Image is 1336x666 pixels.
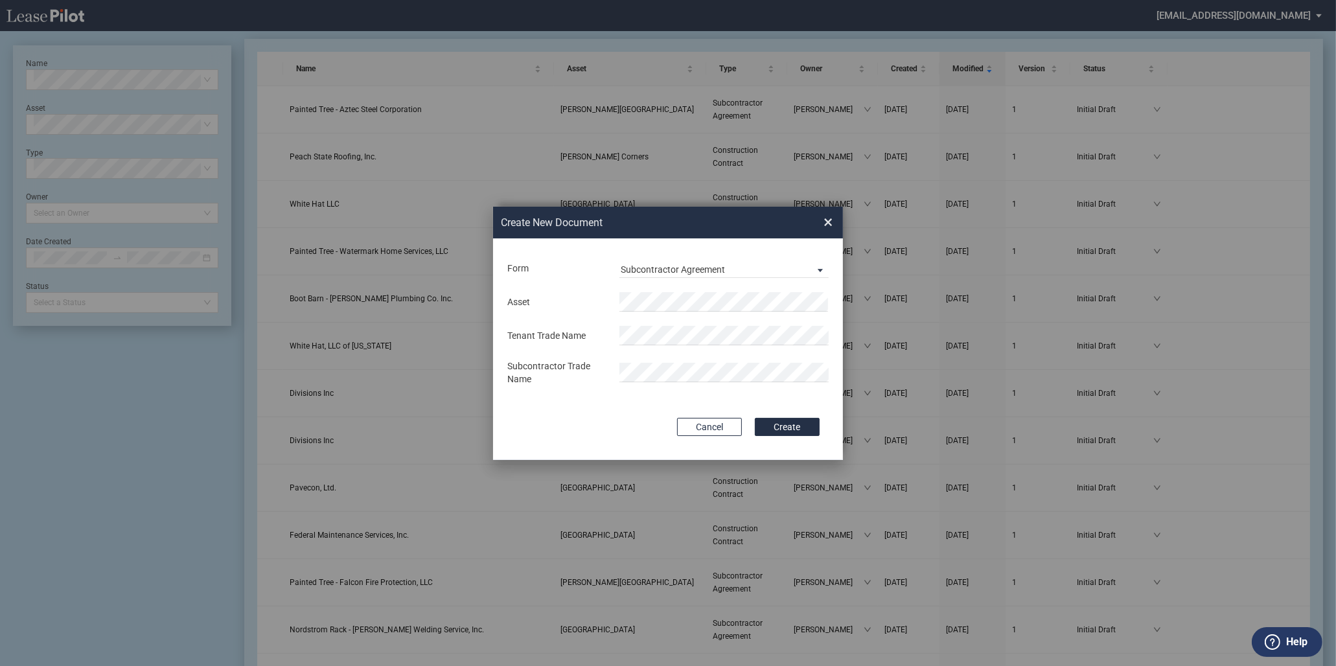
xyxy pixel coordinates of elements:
[823,212,833,233] span: ×
[619,326,829,345] input: Tenant Trade Name
[677,418,742,436] button: Cancel
[500,360,612,385] div: Subcontractor Trade Name
[493,207,843,459] md-dialog: Create New ...
[500,296,612,309] div: Asset
[500,330,612,343] div: Tenant Trade Name
[501,216,777,230] h2: Create New Document
[500,262,612,275] div: Form
[619,363,829,382] input: Subcontractor Trade Name
[755,418,820,436] button: Create
[1286,634,1307,650] label: Help
[621,264,725,275] div: Subcontractor Agreement
[619,258,829,278] md-select: Lease Form: Subcontractor Agreement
